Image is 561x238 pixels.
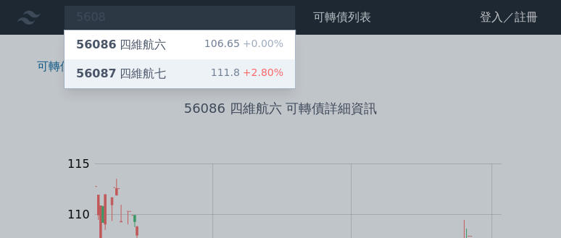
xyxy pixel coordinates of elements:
span: 56087 [76,67,117,80]
a: 56086四維航六 106.65+0.00% [65,30,295,59]
div: 106.65 [204,36,283,54]
span: +2.80% [240,67,283,78]
iframe: Chat Widget [489,169,561,238]
div: 四維航七 [76,65,166,82]
div: 111.8 [211,65,283,82]
span: 56086 [76,38,117,51]
span: +0.00% [240,38,283,49]
div: 四維航六 [76,36,166,54]
div: 聊天小工具 [489,169,561,238]
a: 56087四維航七 111.8+2.80% [65,59,295,88]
